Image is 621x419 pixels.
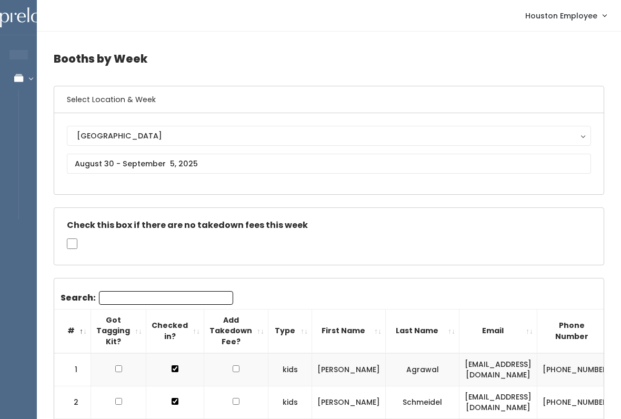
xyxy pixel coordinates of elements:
[537,386,617,418] td: [PHONE_NUMBER]
[99,291,233,305] input: Search:
[312,386,386,418] td: [PERSON_NAME]
[459,309,537,353] th: Email: activate to sort column ascending
[312,353,386,386] td: [PERSON_NAME]
[54,309,91,353] th: #: activate to sort column descending
[459,386,537,418] td: [EMAIL_ADDRESS][DOMAIN_NAME]
[386,353,459,386] td: Agrawal
[146,309,204,353] th: Checked in?: activate to sort column ascending
[67,126,591,146] button: [GEOGRAPHIC_DATA]
[459,353,537,386] td: [EMAIL_ADDRESS][DOMAIN_NAME]
[54,86,604,113] h6: Select Location & Week
[312,309,386,353] th: First Name: activate to sort column ascending
[67,154,591,174] input: August 30 - September 5, 2025
[91,309,146,353] th: Got Tagging Kit?: activate to sort column ascending
[268,353,312,386] td: kids
[525,10,597,22] span: Houston Employee
[515,4,617,27] a: Houston Employee
[61,291,233,305] label: Search:
[54,353,91,386] td: 1
[386,386,459,418] td: Schmeidel
[54,386,91,418] td: 2
[54,44,604,73] h4: Booths by Week
[67,221,591,230] h5: Check this box if there are no takedown fees this week
[537,353,617,386] td: [PHONE_NUMBER]
[386,309,459,353] th: Last Name: activate to sort column ascending
[77,130,581,142] div: [GEOGRAPHIC_DATA]
[268,309,312,353] th: Type: activate to sort column ascending
[537,309,617,353] th: Phone Number: activate to sort column ascending
[204,309,268,353] th: Add Takedown Fee?: activate to sort column ascending
[268,386,312,418] td: kids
